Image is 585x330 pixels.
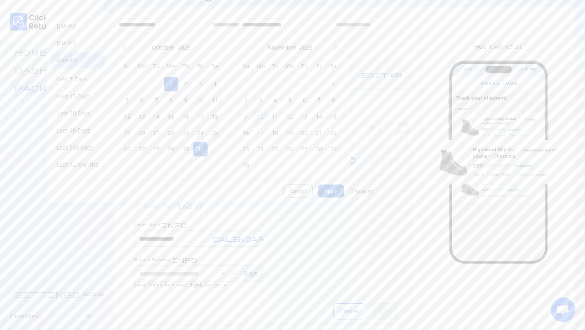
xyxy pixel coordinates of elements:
[15,65,169,74] span: dashboard_customize
[134,200,173,212] button: Order Tag
[240,266,262,281] p: Days
[15,48,47,56] span: home
[134,62,149,70] h6: Mo
[10,43,94,60] a: home Home
[348,187,373,195] p: Discount
[142,202,171,210] p: Order Tag
[219,270,226,277] span: add
[362,72,388,78] span: edit
[176,39,192,56] button: 2025
[86,312,94,320] span: keyboard_tab_rtl
[57,161,98,168] span: Last 12 Months
[318,185,344,198] button: Apply
[290,188,306,194] span: Cancel
[238,18,346,31] div: end_date
[120,43,130,52] span: chevron_left
[57,92,91,100] span: Last 15 Days
[253,62,268,70] h6: Mo
[171,256,197,263] span: info
[193,145,208,153] h6: 31
[10,13,65,30] img: Logo
[326,62,341,70] h6: Sa
[176,203,202,209] span: info
[10,79,94,96] a: package_2 Configurations
[115,18,222,31] div: start_date
[340,307,358,315] span: Cancel
[134,256,197,263] label: Return Window
[83,290,105,298] p: Settings
[10,286,94,302] a: settings Settings
[164,80,178,88] h6: 1
[362,67,401,83] button: Edit
[178,43,191,52] span: 2025
[150,39,176,56] button: October
[193,62,208,70] h6: Fr
[134,221,187,228] label: Order Date
[57,56,78,64] span: Custom
[283,185,313,198] button: Cancel
[152,43,174,52] span: October
[208,62,222,70] h6: Sa
[57,39,75,47] span: [DATE]
[178,62,193,70] h6: Th
[57,126,91,134] span: Last 90 Days
[391,71,401,79] span: Edit
[299,43,312,52] span: 2025
[212,235,303,242] span: calendar_month
[238,62,253,70] h6: Su
[312,62,326,70] h6: Fr
[298,39,314,56] button: 2025
[120,62,134,70] h6: Su
[333,303,365,319] button: Cancel
[297,62,312,70] h6: Th
[164,62,178,70] h6: We
[431,61,565,264] img: return-image
[10,61,94,78] a: dashboard_customize Returns Board
[475,43,522,51] p: How it will reflect
[230,270,236,277] span: remove
[268,62,282,70] h6: Tu
[551,297,575,322] div: Open chat
[149,62,164,70] h6: Tu
[10,312,42,320] p: Close Menu
[340,186,375,197] button: Discount
[253,113,268,121] h6: 10
[57,75,87,83] span: Last 7 Days
[57,109,91,117] span: Last 30 Days
[267,43,296,52] span: November
[325,188,337,194] span: Apply
[15,83,88,91] span: package_2
[15,290,80,298] span: settings
[331,43,341,52] span: chevron_right
[227,20,234,30] p: →
[161,221,187,228] span: info
[10,312,94,320] div: Close Menukeyboard_tab_rtl
[266,39,298,56] button: November
[57,143,94,151] span: Last 365 Days
[134,282,226,288] span: Set to '0' if the item is not eligible for return
[57,22,75,30] span: [DATE]
[282,62,297,70] h6: We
